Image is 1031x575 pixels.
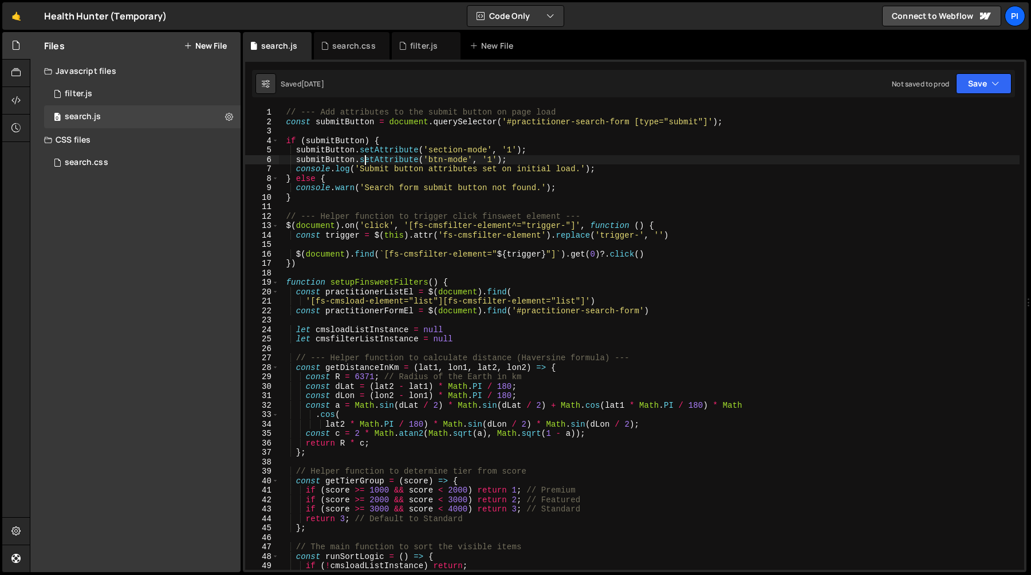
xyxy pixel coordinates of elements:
[245,439,279,448] div: 36
[2,2,30,30] a: 🤙
[30,60,241,82] div: Javascript files
[245,278,279,287] div: 19
[410,40,438,52] div: filter.js
[30,128,241,151] div: CSS files
[261,40,297,52] div: search.js
[245,410,279,420] div: 33
[245,164,279,174] div: 7
[470,40,518,52] div: New File
[245,316,279,325] div: 23
[245,174,279,184] div: 8
[245,467,279,476] div: 39
[882,6,1001,26] a: Connect to Webflow
[44,9,167,23] div: Health Hunter (Temporary)
[245,476,279,486] div: 40
[245,495,279,505] div: 42
[245,523,279,533] div: 45
[245,429,279,439] div: 35
[245,269,279,278] div: 18
[245,448,279,458] div: 37
[281,79,324,89] div: Saved
[245,231,279,241] div: 14
[245,363,279,373] div: 28
[245,561,279,571] div: 49
[65,112,101,122] div: search.js
[1005,6,1025,26] a: Pi
[245,486,279,495] div: 41
[245,353,279,363] div: 27
[65,157,108,168] div: search.css
[245,127,279,136] div: 3
[245,250,279,259] div: 16
[245,297,279,306] div: 21
[245,505,279,514] div: 43
[245,391,279,401] div: 31
[245,287,279,297] div: 20
[467,6,564,26] button: Code Only
[245,202,279,212] div: 11
[245,344,279,354] div: 26
[245,221,279,231] div: 13
[44,151,241,174] div: 16494/45743.css
[245,145,279,155] div: 5
[44,105,241,128] div: 16494/45041.js
[245,259,279,269] div: 17
[245,212,279,222] div: 12
[301,79,324,89] div: [DATE]
[245,514,279,524] div: 44
[245,458,279,467] div: 38
[245,240,279,250] div: 15
[245,372,279,382] div: 29
[956,73,1012,94] button: Save
[184,41,227,50] button: New File
[65,89,92,99] div: filter.js
[245,552,279,562] div: 48
[245,136,279,146] div: 4
[245,533,279,543] div: 46
[245,420,279,430] div: 34
[245,117,279,127] div: 2
[332,40,376,52] div: search.css
[245,542,279,552] div: 47
[44,82,241,105] div: 16494/44708.js
[54,113,61,123] span: 0
[245,193,279,203] div: 10
[245,108,279,117] div: 1
[892,79,949,89] div: Not saved to prod
[245,382,279,392] div: 30
[44,40,65,52] h2: Files
[245,183,279,193] div: 9
[245,334,279,344] div: 25
[245,325,279,335] div: 24
[245,155,279,165] div: 6
[245,306,279,316] div: 22
[245,401,279,411] div: 32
